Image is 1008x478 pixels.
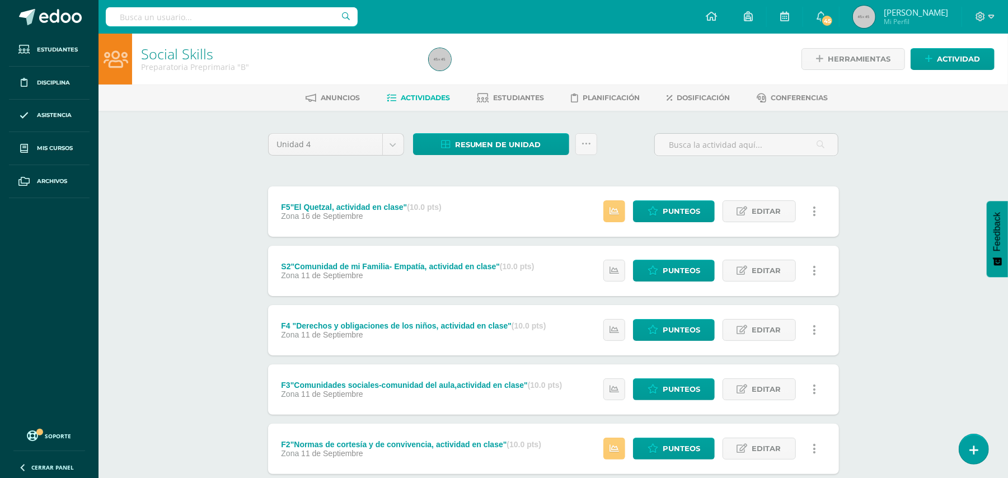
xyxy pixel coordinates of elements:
[663,320,700,340] span: Punteos
[663,438,700,459] span: Punteos
[9,67,90,100] a: Disciplina
[655,134,838,156] input: Busca la actividad aquí...
[281,262,534,271] div: S2"Comunidad de mi Familia- Empatía, actividad en clase"
[477,89,544,107] a: Estudiantes
[37,177,67,186] span: Archivos
[821,15,833,27] span: 45
[663,201,700,222] span: Punteos
[884,7,948,18] span: [PERSON_NAME]
[9,132,90,165] a: Mis cursos
[31,463,74,471] span: Cerrar panel
[633,438,715,460] a: Punteos
[321,93,360,102] span: Anuncios
[884,17,948,26] span: Mi Perfil
[633,319,715,341] a: Punteos
[281,271,299,280] span: Zona
[911,48,995,70] a: Actividad
[141,44,213,63] a: Social Skills
[583,93,640,102] span: Planificación
[9,34,90,67] a: Estudiantes
[401,93,450,102] span: Actividades
[828,49,890,69] span: Herramientas
[281,390,299,399] span: Zona
[853,6,875,28] img: 45x45
[752,201,781,222] span: Editar
[528,381,562,390] strong: (10.0 pts)
[281,381,562,390] div: F3"Comunidades sociales-comunidad del aula,actividad en clase"
[455,134,541,155] span: Resumen de unidad
[512,321,546,330] strong: (10.0 pts)
[281,212,299,221] span: Zona
[141,62,415,72] div: Preparatoria Preprimaria 'B'
[752,438,781,459] span: Editar
[987,201,1008,277] button: Feedback - Mostrar encuesta
[633,260,715,282] a: Punteos
[106,7,358,26] input: Busca un usuario...
[281,330,299,339] span: Zona
[507,440,541,449] strong: (10.0 pts)
[992,212,1002,251] span: Feedback
[37,45,78,54] span: Estudiantes
[13,428,85,443] a: Soporte
[301,330,363,339] span: 11 de Septiembre
[37,78,70,87] span: Disciplina
[633,378,715,400] a: Punteos
[281,321,546,330] div: F4 "Derechos y obligaciones de los niños, actividad en clase"
[306,89,360,107] a: Anuncios
[493,93,544,102] span: Estudiantes
[937,49,980,69] span: Actividad
[413,133,569,155] a: Resumen de unidad
[407,203,441,212] strong: (10.0 pts)
[281,203,441,212] div: F5"El Quetzal, actividad en clase"
[281,440,541,449] div: F2"Normas de cortesía y de convivencia, actividad en clase"
[281,449,299,458] span: Zona
[752,320,781,340] span: Editar
[752,379,781,400] span: Editar
[757,89,828,107] a: Conferencias
[571,89,640,107] a: Planificación
[45,432,72,440] span: Soporte
[277,134,374,155] span: Unidad 4
[301,212,363,221] span: 16 de Septiembre
[663,260,700,281] span: Punteos
[387,89,450,107] a: Actividades
[500,262,534,271] strong: (10.0 pts)
[301,390,363,399] span: 11 de Septiembre
[301,449,363,458] span: 11 de Septiembre
[801,48,905,70] a: Herramientas
[429,48,451,71] img: 45x45
[9,100,90,133] a: Asistencia
[663,379,700,400] span: Punteos
[667,89,730,107] a: Dosificación
[771,93,828,102] span: Conferencias
[301,271,363,280] span: 11 de Septiembre
[37,144,73,153] span: Mis cursos
[677,93,730,102] span: Dosificación
[9,165,90,198] a: Archivos
[752,260,781,281] span: Editar
[633,200,715,222] a: Punteos
[141,46,415,62] h1: Social Skills
[37,111,72,120] span: Asistencia
[269,134,404,155] a: Unidad 4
